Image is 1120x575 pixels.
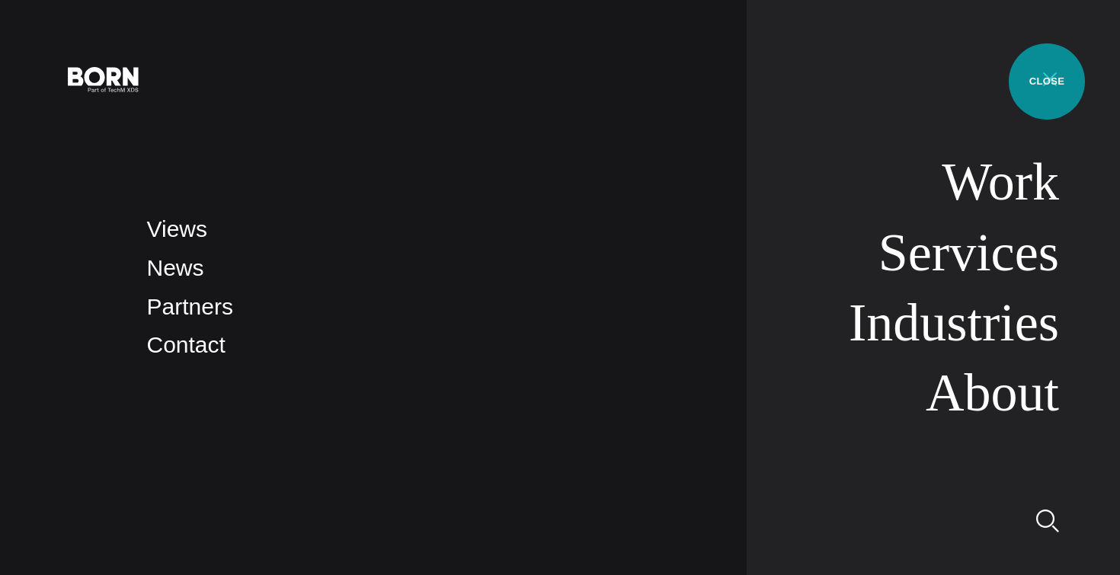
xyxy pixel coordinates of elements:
button: Open [1032,62,1068,94]
a: Partners [147,294,233,319]
a: Views [147,216,207,241]
a: About [926,363,1059,422]
a: News [147,255,204,280]
img: Search [1036,510,1059,532]
a: Contact [147,332,226,357]
a: Industries [849,293,1059,352]
a: Services [878,223,1059,282]
a: Work [942,152,1059,211]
